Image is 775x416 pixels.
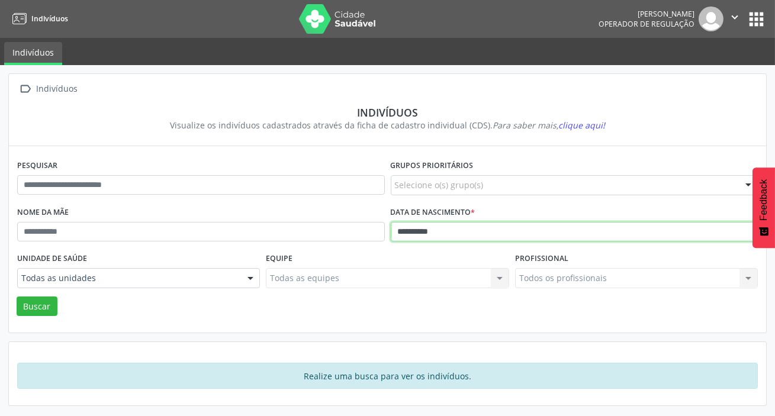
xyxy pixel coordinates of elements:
[8,9,68,28] a: Indivíduos
[25,119,750,131] div: Visualize os indivíduos cadastrados através da ficha de cadastro individual (CDS).
[391,157,474,175] label: Grupos prioritários
[25,106,750,119] div: Indivíduos
[266,250,292,268] label: Equipe
[493,120,605,131] i: Para saber mais,
[753,167,775,248] button: Feedback - Mostrar pesquisa
[17,80,34,98] i: 
[17,80,80,98] a:  Indivíduos
[17,157,57,175] label: Pesquisar
[728,11,741,24] i: 
[699,7,723,31] img: img
[391,204,475,222] label: Data de nascimento
[758,179,769,221] span: Feedback
[599,9,694,19] div: [PERSON_NAME]
[746,9,767,30] button: apps
[723,7,746,31] button: 
[31,14,68,24] span: Indivíduos
[17,363,758,389] div: Realize uma busca para ver os indivíduos.
[4,42,62,65] a: Indivíduos
[17,204,69,222] label: Nome da mãe
[558,120,605,131] span: clique aqui!
[599,19,694,29] span: Operador de regulação
[17,250,87,268] label: Unidade de saúde
[395,179,484,191] span: Selecione o(s) grupo(s)
[515,250,568,268] label: Profissional
[17,296,57,317] button: Buscar
[21,272,236,284] span: Todas as unidades
[34,80,80,98] div: Indivíduos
